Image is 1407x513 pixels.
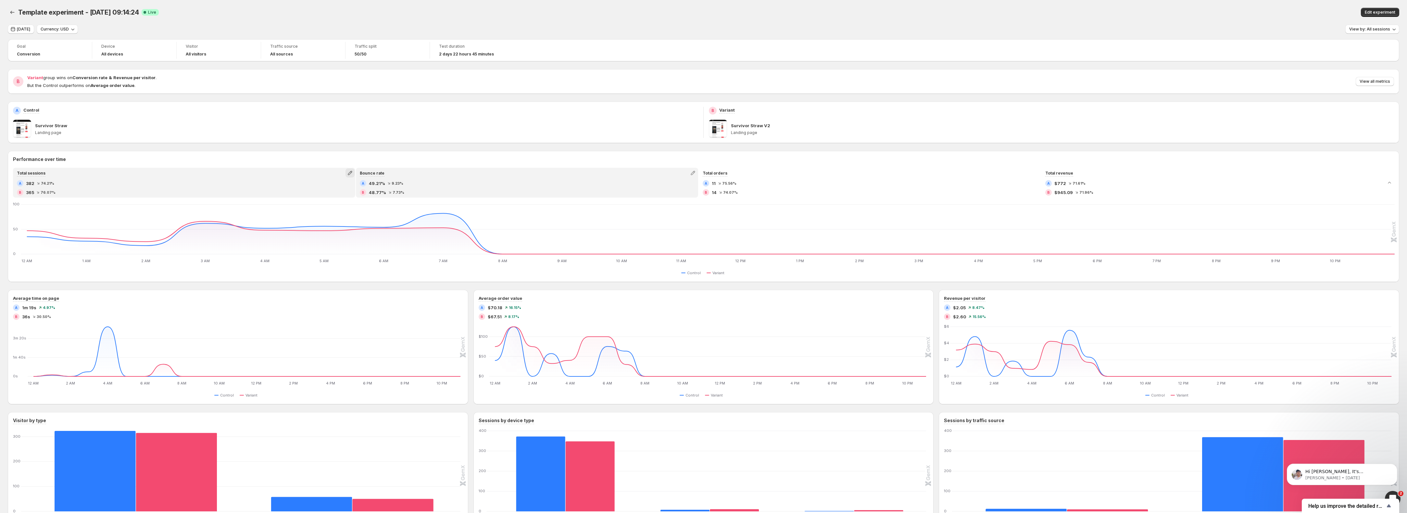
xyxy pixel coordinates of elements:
span: 30.50% [37,315,51,319]
text: 10 PM [902,381,913,385]
text: 10 AM [677,381,688,385]
span: 15.56% [973,315,986,319]
h2: B [705,190,707,194]
strong: Conversion rate [72,75,107,80]
text: 4 AM [103,381,112,385]
text: 4 AM [1027,381,1036,385]
button: [DATE] [8,25,34,34]
span: Total orders [703,171,727,176]
span: 2 [1398,491,1403,496]
span: 71.96% [1079,190,1093,194]
span: 75.56% [722,181,736,185]
span: Variant [1176,393,1188,398]
span: $772 [1054,180,1066,187]
text: 4 AM [260,259,270,263]
span: Currency: USD [41,27,69,32]
g: New: Control 323,Variant 315 [28,431,244,511]
g: Tablet: Control 8,Variant 11 [637,431,782,511]
h3: Revenue per visitor [944,295,986,301]
button: Variant [1171,391,1191,399]
text: 100 [479,489,485,493]
span: Variant [27,75,43,80]
span: group wins on . [27,75,157,80]
text: 8 PM [865,381,874,385]
h2: A [19,181,21,185]
rect: Control 372 [516,431,565,511]
button: Control [214,391,236,399]
text: 9 PM [1271,259,1280,263]
text: 2 AM [66,381,75,385]
span: Control [685,393,699,398]
span: 382 [26,180,34,187]
span: Test duration [439,44,505,49]
text: 6 AM [379,259,388,263]
text: 2 PM [289,381,298,385]
span: But the Control outperforms on . [27,83,135,88]
button: Currency: USD [37,25,78,34]
text: $0 [944,374,949,378]
span: 48.77% [369,189,386,196]
h3: Average time on page [13,295,59,301]
h2: B [17,78,20,85]
rect: Variant 50 [352,483,433,511]
text: 12 PM [715,381,725,385]
text: 0s [13,374,18,378]
text: 100 [13,202,19,206]
text: 10 AM [1140,381,1151,385]
span: Traffic split [355,44,421,49]
span: Goal [17,44,83,49]
p: Message from Antony, sent 1d ago [28,25,112,31]
text: 400 [944,428,952,433]
text: 10 PM [437,381,447,385]
rect: Variant 6 [854,495,903,511]
p: Control [23,107,39,113]
text: 2 AM [989,381,999,385]
text: 100 [944,489,950,493]
text: 4 PM [790,381,799,385]
text: 4 PM [1254,381,1263,385]
h2: B [19,190,21,194]
span: 1m 19s [22,304,36,311]
text: 8 PM [400,381,409,385]
h4: All visitors [186,52,206,57]
text: 300 [479,448,486,453]
text: 200 [479,469,486,473]
text: 12 AM [951,381,961,385]
span: $67.51 [488,313,502,320]
text: $2 [944,357,949,362]
span: View by: All sessions [1349,27,1390,32]
a: Test duration2 days 22 hours 45 minutes [439,43,505,57]
span: $70.18 [488,304,502,311]
text: 8 PM [1212,259,1221,263]
span: 11 [712,180,716,187]
h2: A [15,306,18,310]
h2: A [16,108,19,113]
button: Collapse chart [1385,178,1394,187]
button: View all metrics [1356,77,1394,86]
rect: Variant 348 [565,431,615,511]
span: $2.60 [953,313,966,320]
button: Variant [240,391,260,399]
span: 365 [26,189,34,196]
text: $50 [479,354,486,359]
span: $945.09 [1054,189,1073,196]
span: Template experiment - [DATE] 09:14:24 [18,8,139,16]
img: Survivor Straw V2 [709,120,727,138]
span: 50/50 [355,52,367,57]
text: 200 [13,459,20,463]
span: Control [220,393,234,398]
span: 36s [22,313,30,320]
text: $0 [479,374,484,378]
text: 1 PM [796,259,804,263]
rect: Variant 10 [1067,494,1148,511]
text: 10 PM [1330,259,1340,263]
p: Landing page [35,130,698,135]
text: 1 AM [82,259,91,263]
text: 8 AM [640,381,649,385]
text: 8 AM [1103,381,1112,385]
g: Desktop: Control 2,Variant 6 [782,431,926,511]
text: 10 AM [214,381,225,385]
g: Paid social: Control 369,Variant 355 [1175,431,1392,511]
h2: B [946,315,948,319]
